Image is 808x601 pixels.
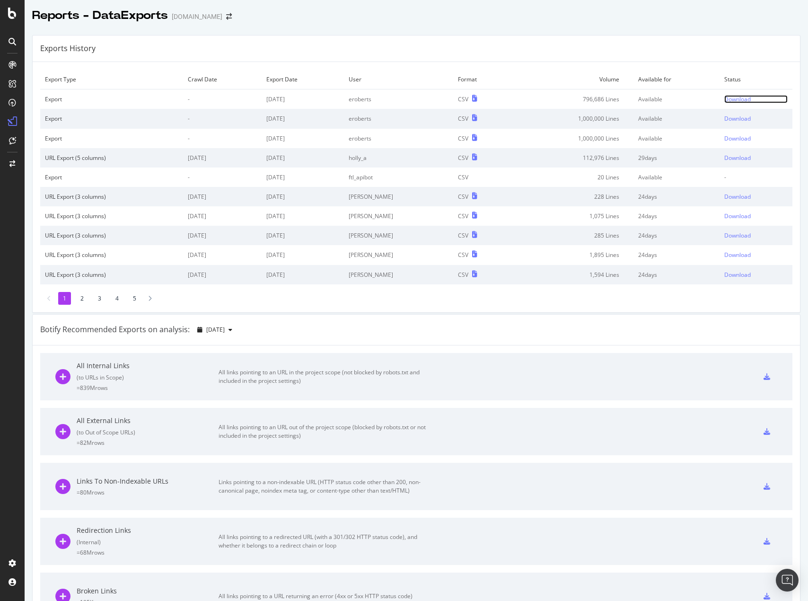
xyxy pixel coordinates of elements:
[344,129,453,148] td: eroberts
[45,134,178,142] div: Export
[724,154,788,162] a: Download
[262,70,344,89] td: Export Date
[724,95,788,103] a: Download
[720,70,792,89] td: Status
[77,586,219,596] div: Broken Links
[183,89,262,109] td: -
[458,231,468,239] div: CSV
[344,187,453,206] td: [PERSON_NAME]
[77,416,219,425] div: All External Links
[511,109,633,128] td: 1,000,000 Lines
[638,95,715,103] div: Available
[40,43,96,54] div: Exports History
[724,212,788,220] a: Download
[724,251,788,259] a: Download
[724,271,788,279] a: Download
[458,134,468,142] div: CSV
[262,245,344,265] td: [DATE]
[511,89,633,109] td: 796,686 Lines
[262,168,344,187] td: [DATE]
[262,148,344,168] td: [DATE]
[183,148,262,168] td: [DATE]
[219,592,431,601] div: All links pointing to a URL returning an error (4xx or 5xx HTTP status code)
[633,226,720,245] td: 24 days
[183,168,262,187] td: -
[724,193,751,201] div: Download
[45,193,178,201] div: URL Export (3 columns)
[720,168,792,187] td: -
[344,265,453,284] td: [PERSON_NAME]
[183,70,262,89] td: Crawl Date
[262,206,344,226] td: [DATE]
[183,265,262,284] td: [DATE]
[77,538,219,546] div: ( Internal )
[262,265,344,284] td: [DATE]
[40,324,190,335] div: Botify Recommended Exports on analysis:
[183,226,262,245] td: [DATE]
[633,70,720,89] td: Available for
[511,168,633,187] td: 20 Lines
[776,569,799,592] div: Open Intercom Messenger
[226,13,232,20] div: arrow-right-arrow-left
[183,206,262,226] td: [DATE]
[458,154,468,162] div: CSV
[344,206,453,226] td: [PERSON_NAME]
[128,292,141,305] li: 5
[45,251,178,259] div: URL Export (3 columns)
[262,129,344,148] td: [DATE]
[77,384,219,392] div: = 839M rows
[45,212,178,220] div: URL Export (3 columns)
[344,226,453,245] td: [PERSON_NAME]
[633,187,720,206] td: 24 days
[764,428,770,435] div: csv-export
[724,115,788,123] a: Download
[511,129,633,148] td: 1,000,000 Lines
[183,187,262,206] td: [DATE]
[45,271,178,279] div: URL Export (3 columns)
[724,95,751,103] div: Download
[183,245,262,265] td: [DATE]
[724,154,751,162] div: Download
[638,173,715,181] div: Available
[724,251,751,259] div: Download
[77,439,219,447] div: = 82M rows
[172,12,222,21] div: [DOMAIN_NAME]
[511,187,633,206] td: 228 Lines
[45,154,178,162] div: URL Export (5 columns)
[511,226,633,245] td: 285 Lines
[458,95,468,103] div: CSV
[77,373,219,381] div: ( to URLs in Scope )
[32,8,168,24] div: Reports - DataExports
[764,483,770,490] div: csv-export
[193,322,236,337] button: [DATE]
[344,168,453,187] td: ftl_apibot
[453,168,512,187] td: CSV
[77,526,219,535] div: Redirection Links
[219,423,431,440] div: All links pointing to an URL out of the project scope (blocked by robots.txt or not included in t...
[45,95,178,103] div: Export
[511,70,633,89] td: Volume
[724,212,751,220] div: Download
[93,292,106,305] li: 3
[219,478,431,495] div: Links pointing to a non-indexable URL (HTTP status code other than 200, non-canonical page, noind...
[344,70,453,89] td: User
[458,212,468,220] div: CSV
[724,231,751,239] div: Download
[45,173,178,181] div: Export
[77,428,219,436] div: ( to Out of Scope URLs )
[77,361,219,371] div: All Internal Links
[453,70,512,89] td: Format
[40,70,183,89] td: Export Type
[344,245,453,265] td: [PERSON_NAME]
[262,109,344,128] td: [DATE]
[724,134,788,142] a: Download
[458,251,468,259] div: CSV
[458,193,468,201] div: CSV
[724,134,751,142] div: Download
[724,271,751,279] div: Download
[58,292,71,305] li: 1
[111,292,123,305] li: 4
[511,245,633,265] td: 1,895 Lines
[764,538,770,545] div: csv-export
[344,109,453,128] td: eroberts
